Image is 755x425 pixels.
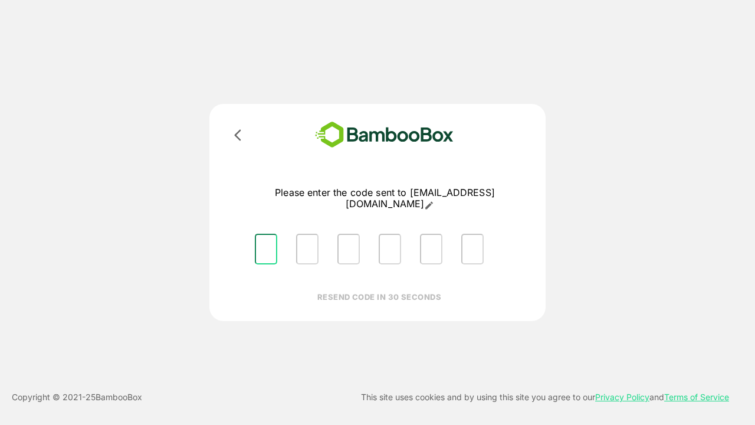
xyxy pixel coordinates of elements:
input: Please enter OTP character 4 [379,234,401,264]
input: Please enter OTP character 3 [337,234,360,264]
a: Privacy Policy [595,392,649,402]
input: Please enter OTP character 6 [461,234,484,264]
img: bamboobox [298,118,471,152]
p: Please enter the code sent to [EMAIL_ADDRESS][DOMAIN_NAME] [245,187,524,210]
input: Please enter OTP character 5 [420,234,442,264]
a: Terms of Service [664,392,729,402]
p: Copyright © 2021- 25 BambooBox [12,390,142,404]
p: This site uses cookies and by using this site you agree to our and [361,390,729,404]
input: Please enter OTP character 1 [255,234,277,264]
input: Please enter OTP character 2 [296,234,319,264]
